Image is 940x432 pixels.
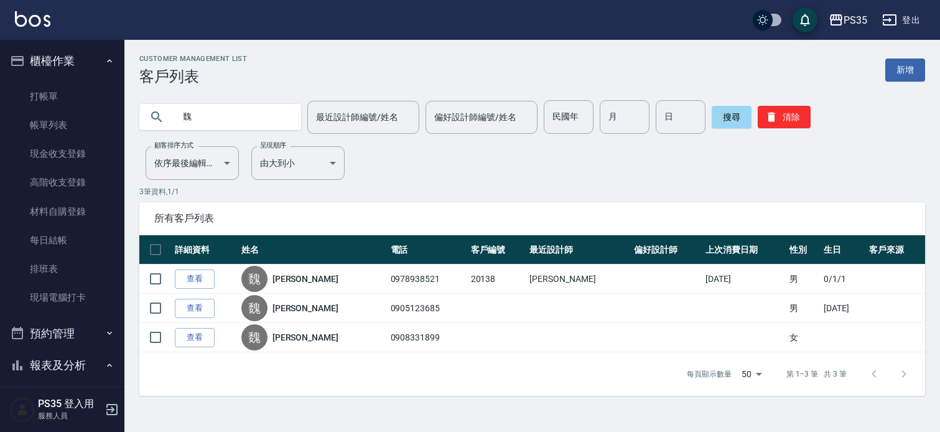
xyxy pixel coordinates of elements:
[844,12,867,28] div: PS35
[5,45,119,77] button: 櫃檯作業
[526,265,631,294] td: [PERSON_NAME]
[38,398,101,410] h5: PS35 登入用
[866,235,925,265] th: 客戶來源
[5,82,119,111] a: 打帳單
[388,235,468,265] th: 電話
[5,255,119,283] a: 排班表
[468,235,527,265] th: 客戶編號
[786,369,847,380] p: 第 1–3 筆 共 3 筆
[174,100,291,134] input: 搜尋關鍵字
[885,59,925,82] a: 新增
[388,294,468,323] td: 0905123685
[877,9,925,32] button: 登出
[175,270,215,289] a: 查看
[139,68,247,85] h3: 客戶列表
[175,328,215,347] a: 查看
[388,265,468,294] td: 0978938521
[712,106,752,128] button: 搜尋
[702,265,786,294] td: [DATE]
[5,226,119,255] a: 每日結帳
[5,139,119,168] a: 現金收支登錄
[238,235,388,265] th: 姓名
[272,273,338,285] a: [PERSON_NAME]
[786,323,821,352] td: 女
[786,294,821,323] td: 男
[468,265,527,294] td: 20138
[758,106,811,128] button: 清除
[10,397,35,422] img: Person
[172,235,238,265] th: 詳細資料
[260,141,286,150] label: 呈現順序
[38,410,101,421] p: 服務人員
[821,294,866,323] td: [DATE]
[737,357,766,391] div: 50
[146,146,239,180] div: 依序最後編輯時間
[5,317,119,350] button: 預約管理
[5,387,119,415] a: 報表目錄
[388,323,468,352] td: 0908331899
[687,369,732,380] p: 每頁顯示數量
[5,283,119,312] a: 現場電腦打卡
[241,295,268,321] div: 魏
[154,141,193,150] label: 顧客排序方式
[821,265,866,294] td: 0/1/1
[5,111,119,139] a: 帳單列表
[272,302,338,314] a: [PERSON_NAME]
[251,146,345,180] div: 由大到小
[241,266,268,292] div: 魏
[631,235,702,265] th: 偏好設計師
[5,197,119,226] a: 材料自購登錄
[786,265,821,294] td: 男
[702,235,786,265] th: 上次消費日期
[821,235,866,265] th: 生日
[5,349,119,382] button: 報表及分析
[241,324,268,350] div: 魏
[139,186,925,197] p: 3 筆資料, 1 / 1
[272,331,338,344] a: [PERSON_NAME]
[786,235,821,265] th: 性別
[526,235,631,265] th: 最近設計師
[175,299,215,318] a: 查看
[5,168,119,197] a: 高階收支登錄
[793,7,817,32] button: save
[824,7,872,33] button: PS35
[154,212,910,225] span: 所有客戶列表
[139,55,247,63] h2: Customer Management List
[15,11,50,27] img: Logo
